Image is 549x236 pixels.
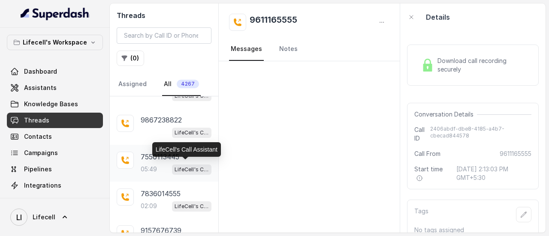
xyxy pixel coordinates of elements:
[177,80,199,88] span: 4267
[414,165,449,182] span: Start time
[437,57,528,74] span: Download call recording securely
[24,100,78,108] span: Knowledge Bases
[141,202,157,210] p: 02:09
[24,116,49,125] span: Threads
[421,59,434,72] img: Lock Icon
[7,161,103,177] a: Pipelines
[141,152,179,162] p: 7550113445
[117,10,211,21] h2: Threads
[24,67,57,76] span: Dashboard
[7,80,103,96] a: Assistants
[141,115,182,125] p: 9867238822
[24,132,52,141] span: Contacts
[7,113,103,128] a: Threads
[16,213,22,222] text: LI
[7,35,103,50] button: Lifecell's Workspace
[21,7,90,21] img: light.svg
[250,14,297,31] h2: 9611165555
[414,207,428,222] p: Tags
[141,188,181,199] p: 7836014555
[117,51,144,66] button: (0)
[175,165,209,174] p: LifeCell's Call Assistant
[7,194,103,209] a: API Settings
[7,64,103,79] a: Dashboard
[229,38,264,61] a: Messages
[278,38,299,61] a: Notes
[141,165,157,173] p: 05:49
[7,178,103,193] a: Integrations
[7,205,103,229] a: Lifecell
[24,197,61,206] span: API Settings
[414,226,531,234] p: No tags assigned
[430,125,531,143] span: 2406abdf-dbe8-4185-a4b7-cbecad844578
[456,165,531,182] span: [DATE] 2:13:03 PM GMT+5:30
[414,110,477,119] span: Conversation Details
[414,125,430,143] span: Call ID
[152,142,221,157] div: LifeCell's Call Assistant
[24,181,61,190] span: Integrations
[141,225,181,236] p: 9157676739
[500,149,531,158] span: 9611165555
[117,73,211,96] nav: Tabs
[24,149,58,157] span: Campaigns
[117,73,148,96] a: Assigned
[414,149,440,158] span: Call From
[23,37,87,48] p: Lifecell's Workspace
[175,202,209,211] p: LifeCell's Call Assistant
[162,73,201,96] a: All4267
[7,129,103,144] a: Contacts
[7,96,103,112] a: Knowledge Bases
[175,128,209,137] p: LifeCell's Call Assistant
[33,213,55,221] span: Lifecell
[229,38,389,61] nav: Tabs
[117,27,211,44] input: Search by Call ID or Phone Number
[24,165,52,173] span: Pipelines
[426,12,450,22] p: Details
[7,145,103,161] a: Campaigns
[24,84,57,92] span: Assistants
